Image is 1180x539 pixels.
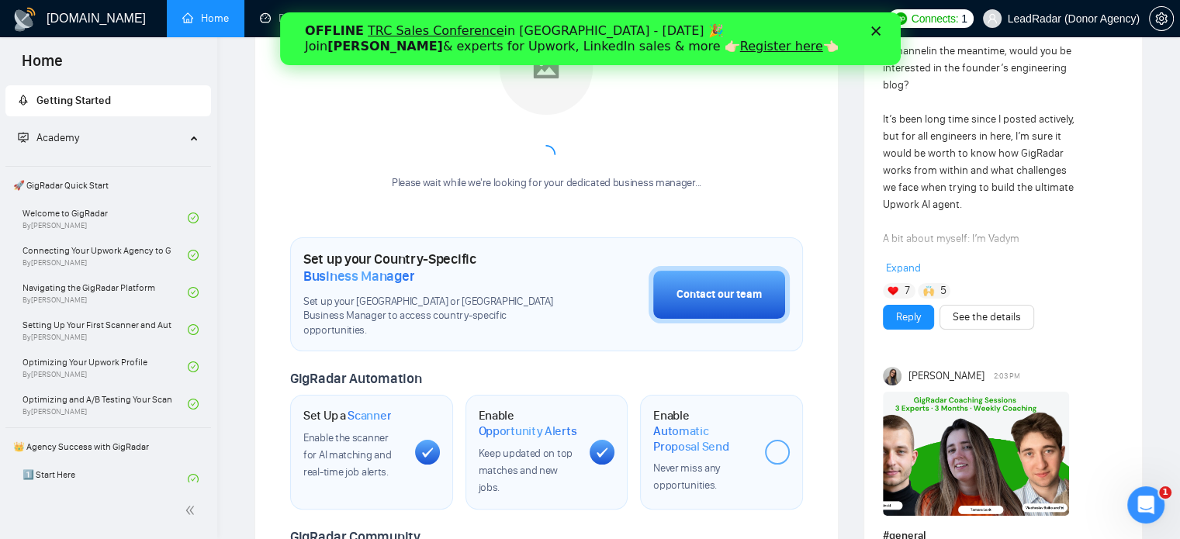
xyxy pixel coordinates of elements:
[18,132,29,143] span: fund-projection-screen
[22,313,188,347] a: Setting Up Your First Scanner and Auto-BidderBy[PERSON_NAME]
[22,387,188,421] a: Optimizing and A/B Testing Your Scanner for Better ResultsBy[PERSON_NAME]
[649,266,790,323] button: Contact our team
[908,368,984,385] span: [PERSON_NAME]
[653,461,720,492] span: Never miss any opportunities.
[896,309,921,326] a: Reply
[535,143,558,166] span: loading
[188,287,199,298] span: check-circle
[1150,12,1173,25] span: setting
[188,361,199,372] span: check-circle
[883,305,934,330] button: Reply
[18,131,79,144] span: Academy
[883,44,929,57] span: @channel
[260,12,330,25] a: dashboardDashboard
[923,285,934,296] img: 🙌
[591,14,607,23] div: Закрити
[303,268,414,285] span: Business Manager
[188,212,199,223] span: check-circle
[303,295,571,339] span: Set up your [GEOGRAPHIC_DATA] or [GEOGRAPHIC_DATA] Business Manager to access country-specific op...
[303,250,571,285] h1: Set up your Country-Specific
[382,176,711,191] div: Please wait while we're looking for your dedicated business manager...
[362,12,419,25] a: searchScanner
[188,324,199,335] span: check-circle
[22,462,188,496] a: 1️⃣ Start Here
[7,170,209,201] span: 🚀 GigRadar Quick Start
[479,447,573,494] span: Keep updated on top matches and new jobs.
[188,399,199,409] span: check-circle
[188,474,199,485] span: check-circle
[280,12,901,65] iframe: Intercom live chat банер
[22,201,188,235] a: Welcome to GigRadarBy[PERSON_NAME]
[653,408,753,454] h1: Enable
[886,261,921,275] span: Expand
[961,10,967,27] span: 1
[188,250,199,261] span: check-circle
[22,275,188,309] a: Navigating the GigRadar PlatformBy[PERSON_NAME]
[5,85,211,116] li: Getting Started
[987,13,998,24] span: user
[953,309,1021,326] a: See the details
[895,12,907,25] img: upwork-logo.png
[36,94,111,107] span: Getting Started
[303,408,391,423] h1: Set Up a
[677,286,762,303] div: Contact our team
[1149,12,1174,25] a: setting
[888,285,898,296] img: ❤️
[940,305,1034,330] button: See the details
[290,370,421,387] span: GigRadar Automation
[1127,486,1164,523] iframe: Intercom live chat
[940,283,946,299] span: 5
[22,238,188,272] a: Connecting Your Upwork Agency to GigRadarBy[PERSON_NAME]
[883,392,1069,516] img: F09L7DB94NL-GigRadar%20Coaching%20Sessions%20_%20Experts.png
[460,26,543,41] a: Register here
[994,369,1020,383] span: 2:03 PM
[36,131,79,144] span: Academy
[479,423,577,439] span: Opportunity Alerts
[912,10,958,27] span: Connects:
[883,367,901,385] img: Mariia Heshka
[12,7,37,32] img: logo
[1159,486,1171,499] span: 1
[185,503,200,518] span: double-left
[18,95,29,105] span: rocket
[303,431,391,479] span: Enable the scanner for AI matching and real-time job alerts.
[479,408,578,438] h1: Enable
[7,431,209,462] span: 👑 Agency Success with GigRadar
[9,50,75,82] span: Home
[905,283,910,299] span: 7
[1149,6,1174,31] button: setting
[22,350,188,384] a: Optimizing Your Upwork ProfileBy[PERSON_NAME]
[182,12,229,25] a: homeHome
[500,22,593,115] img: placeholder.png
[653,423,753,454] span: Automatic Proposal Send
[348,408,391,423] span: Scanner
